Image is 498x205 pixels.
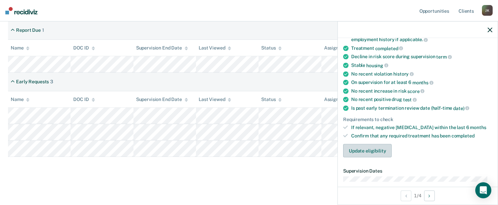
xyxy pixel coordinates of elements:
div: Is past early termination review date (half-time [351,105,492,111]
span: history [393,71,414,77]
span: completed [375,45,403,51]
button: Previous Opportunity [401,190,411,201]
div: Last Viewed [199,97,231,102]
div: Name [11,97,29,102]
span: term [436,54,452,60]
div: Open Intercom Messenger [475,182,491,198]
span: months [412,80,433,85]
div: Assigned to [324,97,356,102]
div: J K [482,5,493,16]
div: No recent increase in risk [351,88,492,94]
div: 1 / 4 [338,187,498,204]
dt: Supervision Dates [343,168,492,174]
div: 3 [50,79,53,85]
div: Status [261,97,282,102]
button: Update eligibility [343,144,392,157]
span: date) [453,105,469,111]
span: completed [452,133,475,138]
div: Supervision End Date [136,45,188,51]
div: Requirements to check [343,116,492,122]
div: On supervision for at least 6 [351,80,492,86]
div: Last Viewed [199,45,231,51]
span: score [407,88,424,94]
div: Assigned to [324,45,356,51]
span: months [470,125,486,130]
div: Status [261,45,282,51]
div: No recent positive drug [351,97,492,103]
div: No recent violation [351,71,492,77]
div: If relevant, negative [MEDICAL_DATA] within the last 6 [351,125,492,130]
div: Supervision End Date [136,97,188,102]
div: Name [11,45,29,51]
div: Report Due [16,27,41,33]
div: Stable [351,62,492,68]
div: Decline in risk score during supervision [351,54,492,60]
div: 1 [42,27,44,33]
span: test [403,97,417,102]
div: DOC ID [73,45,95,51]
span: housing [366,63,388,68]
div: DOC ID [73,97,95,102]
div: Early Requests [16,79,49,85]
img: Recidiviz [5,7,37,14]
button: Next Opportunity [424,190,435,201]
div: Treatment [351,45,492,51]
div: Confirm that any required treatment has been [351,133,492,139]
